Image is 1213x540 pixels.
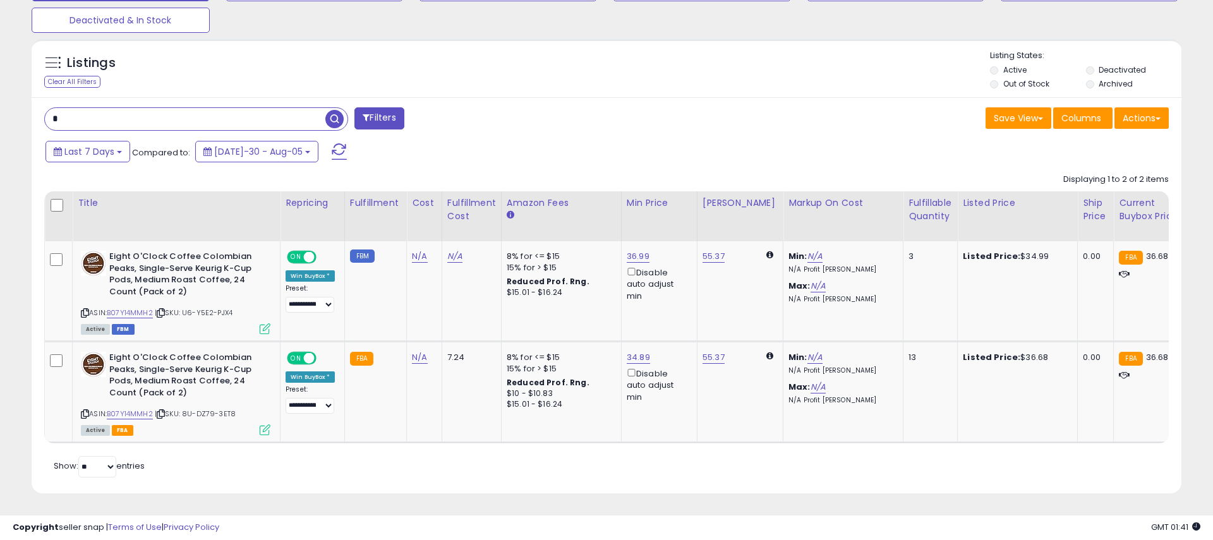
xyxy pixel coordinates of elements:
div: $36.68 [963,352,1068,363]
div: Ship Price [1083,196,1108,223]
a: N/A [811,280,826,292]
div: Title [78,196,275,210]
b: Max: [788,381,811,393]
div: Clear All Filters [44,76,100,88]
div: Disable auto adjust min [627,265,687,302]
div: ASIN: [81,352,270,434]
a: N/A [811,381,826,393]
b: Eight O'Clock Coffee Colombian Peaks, Single-Serve Keurig K-Cup Pods, Medium Roast Coffee, 24 Cou... [109,251,263,301]
span: OFF [315,353,335,364]
div: Min Price [627,196,692,210]
small: FBA [1119,251,1142,265]
div: Markup on Cost [788,196,898,210]
div: Preset: [286,385,335,414]
img: 41U748IEqTL._SL40_.jpg [81,352,106,377]
div: 0.00 [1083,352,1104,363]
div: 0.00 [1083,251,1104,262]
div: 7.24 [447,352,492,363]
span: [DATE]-30 - Aug-05 [214,145,303,158]
span: All listings currently available for purchase on Amazon [81,324,110,335]
span: | SKU: 8U-DZ79-3ET8 [155,409,236,419]
div: $10 - $10.83 [507,388,612,399]
span: 36.68 [1146,351,1169,363]
span: All listings currently available for purchase on Amazon [81,425,110,436]
img: 41U748IEqTL._SL40_.jpg [81,251,106,276]
div: $34.99 [963,251,1068,262]
a: N/A [412,250,427,263]
div: $15.01 - $16.24 [507,399,612,410]
button: [DATE]-30 - Aug-05 [195,141,318,162]
p: N/A Profit [PERSON_NAME] [788,295,893,304]
div: Displaying 1 to 2 of 2 items [1063,174,1169,186]
div: [PERSON_NAME] [703,196,778,210]
b: Min: [788,351,807,363]
div: 8% for <= $15 [507,352,612,363]
a: Terms of Use [108,521,162,533]
label: Deactivated [1099,64,1146,75]
p: N/A Profit [PERSON_NAME] [788,396,893,405]
div: $15.01 - $16.24 [507,287,612,298]
span: | SKU: U6-Y5E2-PJX4 [155,308,232,318]
a: N/A [447,250,462,263]
button: Save View [986,107,1051,129]
small: FBA [350,352,373,366]
button: Columns [1053,107,1113,129]
strong: Copyright [13,521,59,533]
small: FBM [350,249,375,263]
a: B07Y14MMH2 [107,308,153,318]
p: Listing States: [990,50,1181,62]
small: FBA [1119,352,1142,366]
b: Listed Price: [963,351,1020,363]
label: Out of Stock [1003,78,1049,89]
div: seller snap | | [13,522,219,534]
span: ON [288,252,304,263]
b: Reduced Prof. Rng. [507,377,589,388]
span: Compared to: [132,147,190,159]
div: Win BuyBox * [286,270,335,282]
div: Disable auto adjust min [627,366,687,403]
div: Amazon Fees [507,196,616,210]
div: Win BuyBox * [286,371,335,383]
div: Fulfillable Quantity [908,196,952,223]
div: ASIN: [81,251,270,333]
button: Actions [1114,107,1169,129]
b: Eight O'Clock Coffee Colombian Peaks, Single-Serve Keurig K-Cup Pods, Medium Roast Coffee, 24 Cou... [109,352,263,402]
button: Deactivated & In Stock [32,8,210,33]
a: N/A [807,351,823,364]
span: FBM [112,324,135,335]
span: 2025-08-14 01:41 GMT [1151,521,1200,533]
a: 36.99 [627,250,649,263]
th: The percentage added to the cost of goods (COGS) that forms the calculator for Min & Max prices. [783,191,903,241]
div: 15% for > $15 [507,363,612,375]
a: 34.89 [627,351,650,364]
b: Max: [788,280,811,292]
div: 8% for <= $15 [507,251,612,262]
span: Columns [1061,112,1101,124]
span: Show: entries [54,460,145,472]
a: N/A [807,250,823,263]
small: Amazon Fees. [507,210,514,221]
p: N/A Profit [PERSON_NAME] [788,366,893,375]
div: Cost [412,196,437,210]
a: 55.37 [703,250,725,263]
div: 13 [908,352,948,363]
div: Current Buybox Price [1119,196,1184,223]
div: Preset: [286,284,335,313]
i: Calculated using Dynamic Max Price. [766,251,773,259]
span: Last 7 Days [64,145,114,158]
span: OFF [315,252,335,263]
b: Reduced Prof. Rng. [507,276,589,287]
a: Privacy Policy [164,521,219,533]
a: N/A [412,351,427,364]
button: Last 7 Days [45,141,130,162]
span: ON [288,353,304,364]
span: FBA [112,425,133,436]
div: Fulfillment Cost [447,196,496,223]
label: Archived [1099,78,1133,89]
div: 15% for > $15 [507,262,612,273]
b: Min: [788,250,807,262]
p: N/A Profit [PERSON_NAME] [788,265,893,274]
span: 36.68 [1146,250,1169,262]
label: Active [1003,64,1027,75]
div: Listed Price [963,196,1072,210]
